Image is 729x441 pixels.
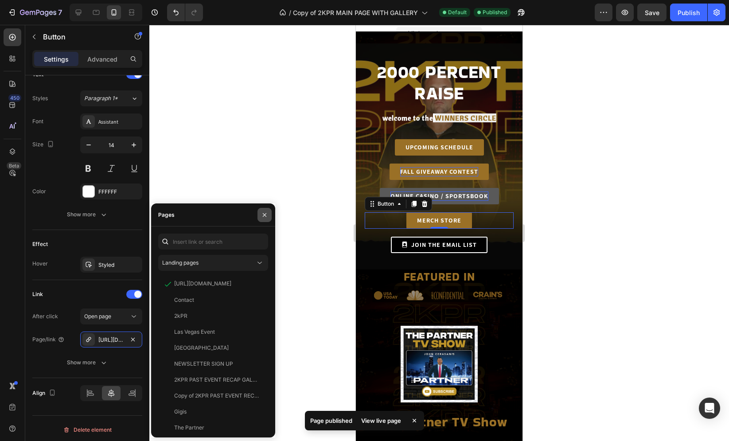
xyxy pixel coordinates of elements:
[174,328,215,336] div: Las Vegas Event
[84,94,118,102] span: Paragraph 1*
[87,55,117,64] p: Advanced
[8,94,21,101] div: 450
[80,90,142,106] button: Paragraph 1*
[67,210,108,219] div: Show more
[32,423,142,437] button: Delete element
[637,4,667,21] button: Save
[310,416,352,425] p: Page published
[356,414,406,427] div: View live page
[167,4,203,21] div: Undo/Redo
[98,118,140,126] div: Assistant
[174,392,259,400] div: Copy of 2KPR PAST EVENT RECAP GALLERY
[699,398,720,419] div: Open Intercom Messenger
[678,8,700,17] div: Publish
[174,360,233,368] div: NEWSLETTER SIGN UP
[32,260,48,268] div: Hover
[174,296,194,304] div: Contact
[32,312,58,320] div: After click
[32,187,46,195] div: Color
[7,162,21,169] div: Beta
[80,308,142,324] button: Open page
[158,255,268,271] button: Landing pages
[162,259,199,266] span: Landing pages
[67,358,108,367] div: Show more
[174,280,231,288] div: [URL][DOMAIN_NAME]
[483,8,507,16] span: Published
[63,425,112,435] div: Delete element
[356,25,522,441] iframe: To enrich screen reader interactions, please activate Accessibility in Grammarly extension settings
[32,139,56,151] div: Size
[98,188,140,196] div: FFFFFF
[293,8,418,17] span: Copy of 2KPR MAIN PAGE WITH GALLERY
[670,4,707,21] button: Publish
[158,211,175,219] div: Pages
[32,117,43,125] div: Font
[174,312,187,320] div: 2kPR
[174,344,229,352] div: [GEOGRAPHIC_DATA]
[44,55,69,64] p: Settings
[32,240,48,248] div: Effect
[43,31,118,42] p: Button
[58,7,62,18] p: 7
[174,376,259,384] div: 2KPR PAST EVENT RECAP GALLERY
[448,8,467,16] span: Default
[32,290,43,298] div: Link
[32,387,58,399] div: Align
[32,336,65,343] div: Page/link
[98,261,140,269] div: Styled
[32,94,48,102] div: Styles
[32,355,142,371] button: Show more
[98,336,124,344] div: [URL][DOMAIN_NAME]
[4,4,66,21] button: 7
[645,9,659,16] span: Save
[158,234,268,250] input: Insert link or search
[289,8,291,17] span: /
[84,313,111,320] span: Open page
[32,207,142,222] button: Show more
[174,408,187,416] div: Gigis
[174,424,204,432] div: The Partner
